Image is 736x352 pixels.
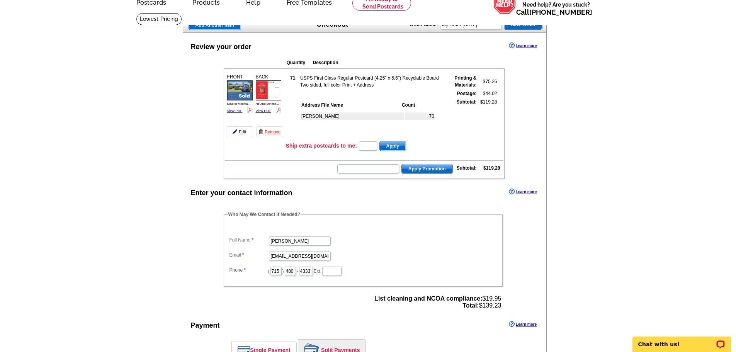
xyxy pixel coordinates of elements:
[227,80,253,100] img: small-thumb.jpg
[401,164,453,174] button: Apply Promotion
[189,20,241,30] a: Add Another Item
[457,99,477,105] strong: Subtotal:
[300,74,445,89] td: USPS First Class Regular Postcard (4.25" x 5.6") Recyclable Board Two sided, full color Print + A...
[509,43,537,49] a: Learn more
[627,328,736,352] iframe: LiveChat chat widget
[483,165,500,171] strong: $119.28
[228,265,499,277] dd: ( ) - Ext.
[478,98,498,138] td: $119.28
[229,252,268,258] label: Email
[509,321,537,327] a: Learn more
[509,189,537,195] a: Learn more
[229,236,268,243] label: Full Name
[247,107,253,113] img: pdf_logo.png
[301,112,404,120] td: [PERSON_NAME]
[256,109,271,113] a: View PDF
[255,72,282,115] div: BACK
[191,188,292,198] div: Enter your contact information
[457,165,477,171] strong: Subtotal:
[228,211,301,218] legend: Who May We Contact If Needed?
[191,320,220,331] div: Payment
[233,129,237,134] img: pencil-icon.gif
[379,141,406,151] button: Apply
[313,59,454,66] th: Description
[516,1,596,16] span: Need help? Are you stuck?
[478,90,498,97] td: $44.02
[401,101,435,109] th: Count
[227,102,250,105] span: Neutral Minima...
[301,101,401,109] th: Address File Name
[290,75,295,81] strong: 71
[529,8,592,16] a: [PHONE_NUMBER]
[227,109,243,113] a: View PDF
[191,42,252,52] div: Review your order
[256,102,279,105] span: Neutral Minima...
[405,112,435,120] td: 70
[374,295,501,309] span: $19.95 $139.23
[374,295,482,302] strong: List cleaning and NCOA compliance:
[457,91,477,96] strong: Postage:
[229,267,268,274] label: Phone
[258,129,263,134] img: trashcan-icon.gif
[286,59,312,66] th: Quantity
[478,74,498,89] td: $75.26
[454,75,476,88] strong: Printing & Materials:
[226,126,253,137] a: Edit
[286,142,357,149] h3: Ship extra postcards to me:
[256,126,283,137] a: Remove
[275,107,281,113] img: pdf_logo.png
[256,80,281,100] img: small-thumb.jpg
[516,8,592,16] span: Call
[226,72,254,115] div: FRONT
[462,302,479,309] strong: Total:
